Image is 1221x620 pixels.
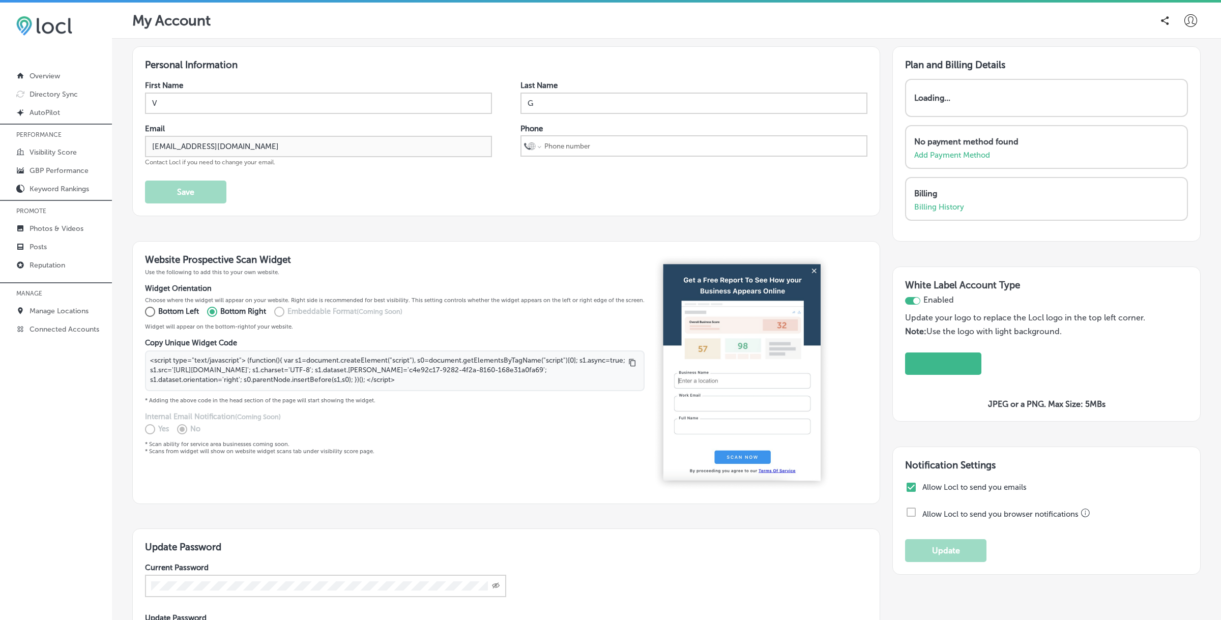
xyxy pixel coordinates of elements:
[905,313,1176,327] p: Update your logo to replace the Locl logo in the top left corner.
[988,399,1106,409] strong: JPEG or a PNG. Max Size: 5MBs
[145,181,226,203] button: Save
[905,59,1188,71] h3: Plan and Billing Details
[923,295,954,305] span: Enabled
[30,224,83,233] p: Photos & Videos
[145,93,492,114] input: Enter First Name
[145,541,867,553] h3: Update Password
[145,124,165,133] label: Email
[30,185,89,193] p: Keyword Rankings
[30,90,78,99] p: Directory Sync
[145,412,645,421] h4: Internal Email Notification
[145,297,645,304] p: Choose where the widget will appear on your website. Right side is recommended for best visibilit...
[1081,509,1090,518] button: Please check your browser notification settings if you are not able to adjust this field.
[520,124,543,133] label: Phone
[145,136,492,157] input: Enter Email
[30,325,99,334] p: Connected Accounts
[145,350,645,391] textarea: <script type="text/javascript"> (function(){ var s1=document.createElement("script"), s0=document...
[905,327,1176,336] p: Use the logo with light background.
[914,151,990,160] a: Add Payment Method
[30,166,89,175] p: GBP Performance
[905,279,1188,295] h3: White Label Account Type
[492,581,500,591] span: Toggle password visibility
[30,108,60,117] p: AutoPilot
[30,243,47,251] p: Posts
[145,440,645,455] p: * Scan ability for service area businesses coming soon. * Scans from widget will show on website ...
[145,338,645,347] h4: Copy Unique Widget Code
[914,93,950,103] p: Loading...
[905,352,1176,375] div: Uppy Dashboard
[190,424,200,435] p: No
[914,189,1174,198] p: Billing
[914,202,964,212] a: Billing History
[30,148,77,157] p: Visibility Score
[158,424,169,435] p: Yes
[145,284,645,293] h4: Widget Orientation
[145,269,645,276] p: Use the following to add this to your own website.
[145,159,275,166] span: Contact Locl if you need to change your email.
[145,81,183,90] label: First Name
[905,459,1188,471] h3: Notification Settings
[132,12,211,29] p: My Account
[235,413,281,421] span: (Coming Soon)
[145,254,645,265] h3: Website Prospective Scan Widget
[30,72,60,80] p: Overview
[653,254,831,491] img: 256ffbef88b0ca129e0e8d089cf1fab9.png
[626,357,638,369] button: Copy to clipboard
[922,483,1185,492] label: Allow Locl to send you emails
[520,93,867,114] input: Enter Last Name
[543,136,864,156] input: Phone number
[905,327,926,336] strong: Note:
[145,563,209,572] label: Current Password
[287,306,402,317] p: Embeddable Format
[145,397,645,404] p: * Adding the above code in the head section of the page will start showing the widget.
[357,308,402,315] span: (Coming Soon)
[220,306,266,317] p: Bottom Right
[16,16,72,36] img: 6efc1275baa40be7c98c3b36c6bfde44.png
[520,81,558,90] label: Last Name
[905,539,986,562] button: Update
[30,307,89,315] p: Manage Locations
[914,137,1174,146] p: No payment method found
[30,261,65,270] p: Reputation
[922,510,1079,519] label: Allow Locl to send you browser notifications
[145,59,867,71] h3: Personal Information
[158,306,199,317] p: Bottom Left
[145,323,645,330] p: Widget will appear on the bottom- right of your website.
